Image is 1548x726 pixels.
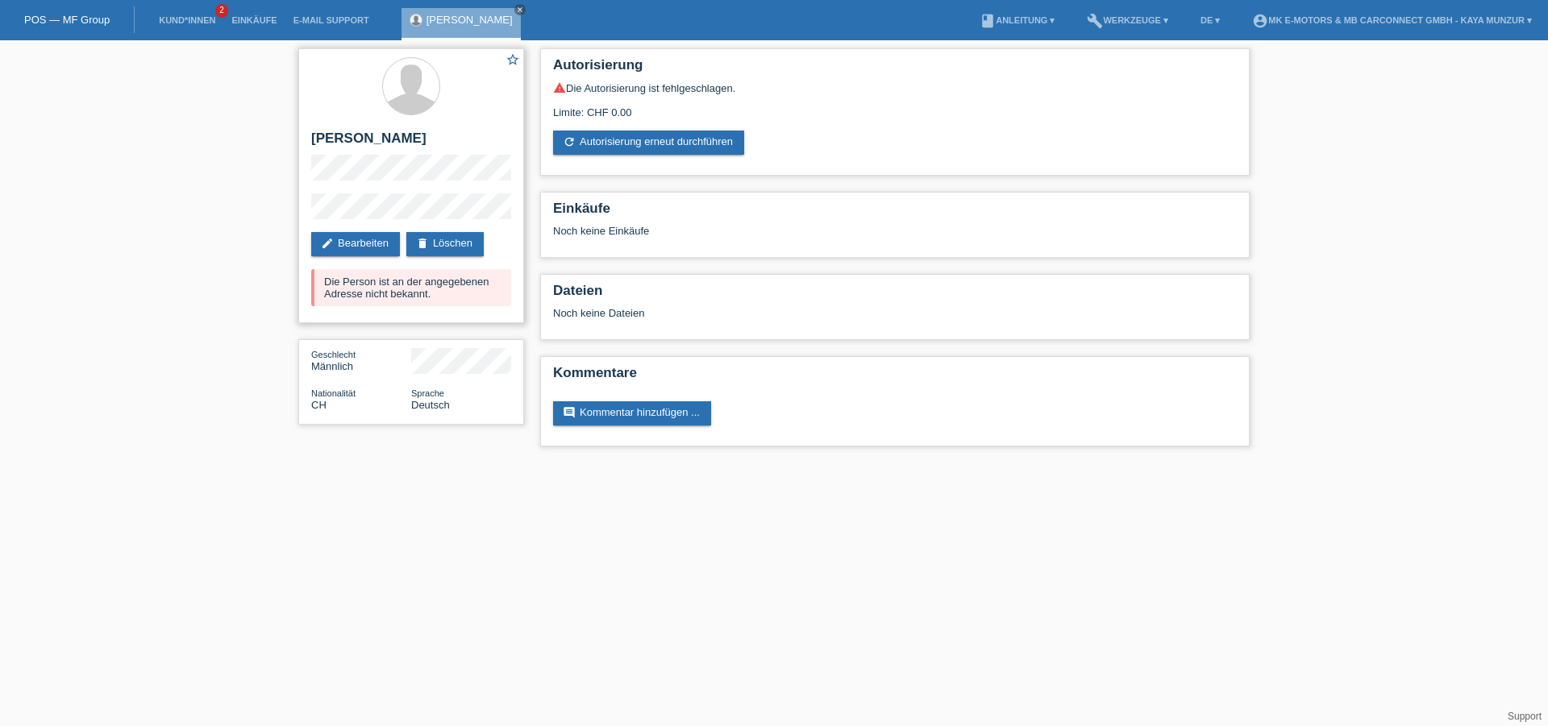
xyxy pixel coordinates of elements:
[1079,15,1176,25] a: buildWerkzeuge ▾
[285,15,377,25] a: E-Mail Support
[311,131,511,155] h2: [PERSON_NAME]
[553,401,711,425] a: commentKommentar hinzufügen ...
[411,399,450,411] span: Deutsch
[151,15,223,25] a: Kund*innen
[416,237,429,250] i: delete
[411,388,444,398] span: Sprache
[972,15,1063,25] a: bookAnleitung ▾
[553,81,566,94] i: warning
[311,348,411,372] div: Männlich
[311,269,511,306] div: Die Person ist an der angegebenen Adresse nicht bekannt.
[311,232,400,256] a: editBearbeiten
[506,52,520,69] a: star_border
[553,365,1237,389] h2: Kommentare
[553,201,1237,225] h2: Einkäufe
[24,14,110,26] a: POS — MF Group
[311,388,356,398] span: Nationalität
[321,237,334,250] i: edit
[1508,711,1542,722] a: Support
[311,350,356,359] span: Geschlecht
[553,307,1046,319] div: Noch keine Dateien
[427,14,513,26] a: [PERSON_NAME]
[553,225,1237,249] div: Noch keine Einkäufe
[980,13,996,29] i: book
[563,135,576,148] i: refresh
[1252,13,1268,29] i: account_circle
[553,81,1237,94] div: Die Autorisierung ist fehlgeschlagen.
[553,283,1237,307] h2: Dateien
[1244,15,1540,25] a: account_circleMK E-MOTORS & MB CarConnect GmbH - Kaya Munzur ▾
[514,4,526,15] a: close
[553,57,1237,81] h2: Autorisierung
[516,6,524,14] i: close
[406,232,484,256] a: deleteLöschen
[1192,15,1228,25] a: DE ▾
[563,406,576,419] i: comment
[1087,13,1103,29] i: build
[553,131,744,155] a: refreshAutorisierung erneut durchführen
[506,52,520,67] i: star_border
[223,15,285,25] a: Einkäufe
[215,4,228,18] span: 2
[553,94,1237,118] div: Limite: CHF 0.00
[311,399,327,411] span: Schweiz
